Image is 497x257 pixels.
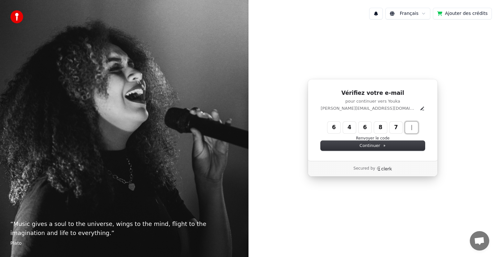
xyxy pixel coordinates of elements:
button: Renvoyer le code [356,136,390,141]
div: Ouvrir le chat [470,231,489,251]
h1: Vérifiez votre e-mail [321,89,425,97]
button: Continuer [321,141,425,151]
a: Clerk logo [377,166,392,171]
span: Continuer [359,143,386,149]
p: “ Music gives a soul to the universe, wings to the mind, flight to the imagination and life to ev... [10,219,238,238]
button: Ajouter des crédits [433,8,492,19]
button: Edit [420,106,425,111]
p: Secured by [353,166,375,171]
img: youka [10,10,23,23]
p: pour continuer vers Youka [321,98,425,104]
p: [PERSON_NAME][EMAIL_ADDRESS][DOMAIN_NAME] [321,106,417,111]
footer: Plato [10,240,238,247]
input: Enter verification code [327,122,431,133]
